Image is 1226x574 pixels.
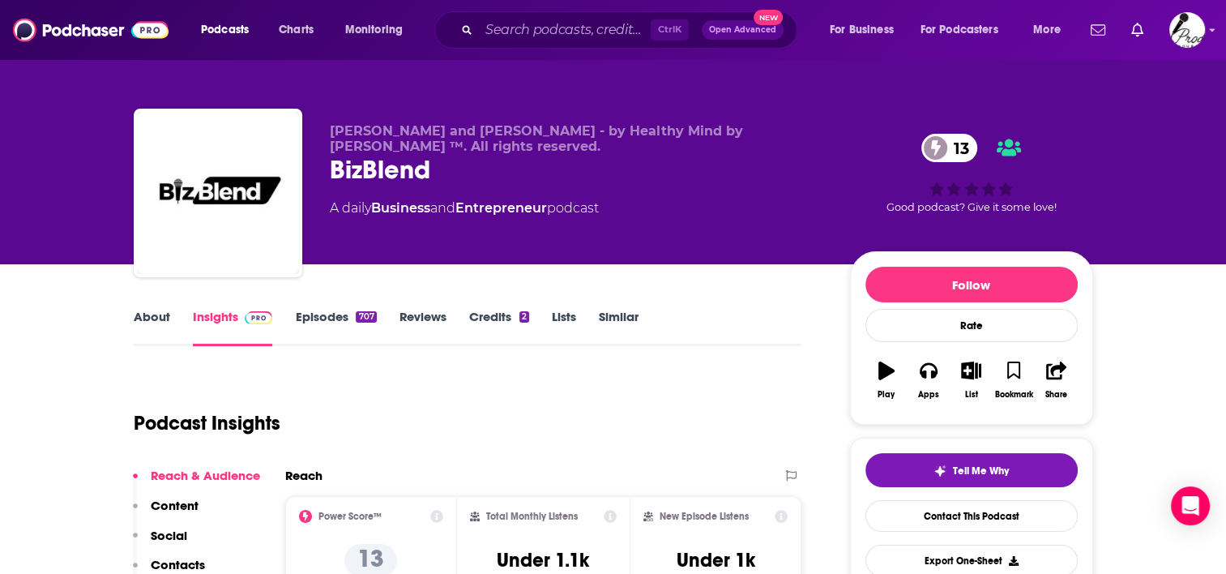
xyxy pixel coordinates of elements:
[599,309,639,346] a: Similar
[519,311,529,323] div: 2
[1169,12,1205,48] button: Show profile menu
[965,390,978,400] div: List
[1084,16,1112,44] a: Show notifications dropdown
[865,351,908,409] button: Play
[330,199,599,218] div: A daily podcast
[1171,486,1210,525] div: Open Intercom Messenger
[1125,16,1150,44] a: Show notifications dropdown
[268,17,323,43] a: Charts
[151,468,260,483] p: Reach & Audience
[371,200,430,216] a: Business
[865,453,1078,487] button: tell me why sparkleTell Me Why
[754,10,783,25] span: New
[486,511,578,522] h2: Total Monthly Listens
[921,19,998,41] span: For Podcasters
[334,17,424,43] button: open menu
[193,309,273,346] a: InsightsPodchaser Pro
[878,390,895,400] div: Play
[709,26,776,34] span: Open Advanced
[865,309,1078,342] div: Rate
[818,17,914,43] button: open menu
[918,390,939,400] div: Apps
[151,498,199,513] p: Content
[660,511,749,522] h2: New Episode Listens
[151,557,205,572] p: Contacts
[479,17,651,43] input: Search podcasts, credits, & more...
[886,201,1057,213] span: Good podcast? Give it some love!
[950,351,992,409] button: List
[830,19,894,41] span: For Business
[137,112,299,274] img: BizBlend
[994,390,1032,400] div: Bookmark
[133,498,199,528] button: Content
[455,200,547,216] a: Entrepreneur
[399,309,446,346] a: Reviews
[13,15,169,45] img: Podchaser - Follow, Share and Rate Podcasts
[430,200,455,216] span: and
[134,309,170,346] a: About
[850,123,1093,224] div: 13Good podcast? Give it some love!
[330,123,743,154] span: [PERSON_NAME] and [PERSON_NAME] - by Healthy Mind by [PERSON_NAME] ™. All rights reserved.
[1035,351,1077,409] button: Share
[134,411,280,435] h1: Podcast Insights
[1045,390,1067,400] div: Share
[933,465,946,478] img: tell me why sparkle
[865,500,1078,532] a: Contact This Podcast
[702,20,784,40] button: Open AdvancedNew
[133,528,187,558] button: Social
[245,311,273,324] img: Podchaser Pro
[469,309,529,346] a: Credits2
[450,11,813,49] div: Search podcasts, credits, & more...
[677,548,755,572] h3: Under 1k
[1022,17,1081,43] button: open menu
[908,351,950,409] button: Apps
[953,465,1009,478] span: Tell Me Why
[133,468,260,498] button: Reach & Audience
[201,19,249,41] span: Podcasts
[279,19,314,41] span: Charts
[345,19,403,41] span: Monitoring
[910,17,1022,43] button: open menu
[921,134,977,162] a: 13
[190,17,270,43] button: open menu
[938,134,977,162] span: 13
[552,309,576,346] a: Lists
[1169,12,1205,48] img: User Profile
[151,528,187,543] p: Social
[497,548,589,572] h3: Under 1.1k
[993,351,1035,409] button: Bookmark
[651,19,689,41] span: Ctrl K
[295,309,376,346] a: Episodes707
[1033,19,1061,41] span: More
[285,468,323,483] h2: Reach
[318,511,382,522] h2: Power Score™
[1169,12,1205,48] span: Logged in as sdonovan
[865,267,1078,302] button: Follow
[356,311,376,323] div: 707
